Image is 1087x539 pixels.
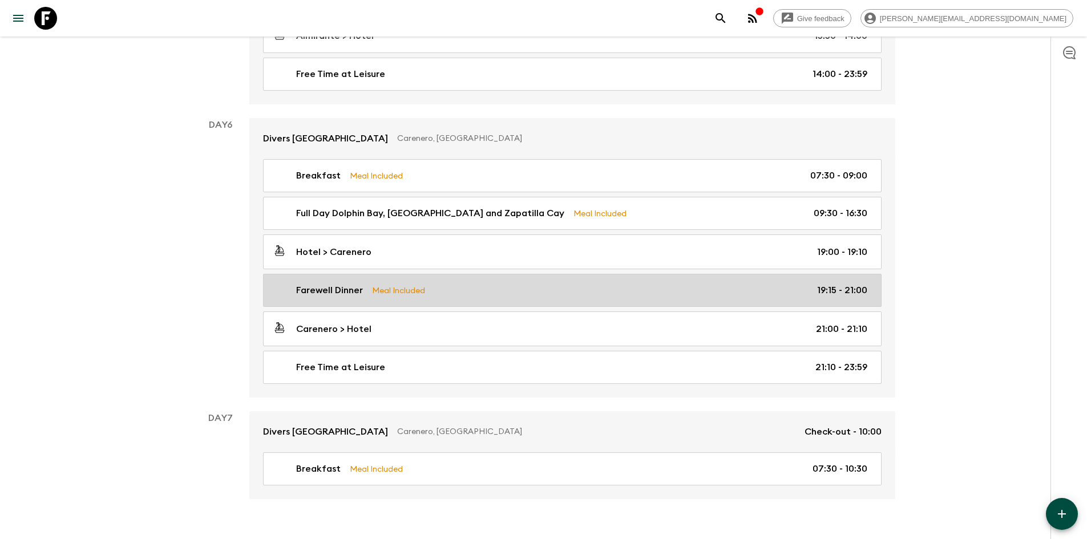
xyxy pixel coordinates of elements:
[817,245,867,259] p: 19:00 - 19:10
[860,9,1073,27] div: [PERSON_NAME][EMAIL_ADDRESS][DOMAIN_NAME]
[7,7,30,30] button: menu
[815,360,867,374] p: 21:10 - 23:59
[263,58,882,91] a: Free Time at Leisure14:00 - 23:59
[874,14,1073,23] span: [PERSON_NAME][EMAIL_ADDRESS][DOMAIN_NAME]
[296,245,371,259] p: Hotel > Carenero
[263,159,882,192] a: BreakfastMeal Included07:30 - 09:00
[709,7,732,30] button: search adventures
[397,133,872,144] p: Carenero, [GEOGRAPHIC_DATA]
[813,67,867,81] p: 14:00 - 23:59
[263,197,882,230] a: Full Day Dolphin Bay, [GEOGRAPHIC_DATA] and Zapatilla CayMeal Included09:30 - 16:30
[397,426,795,437] p: Carenero, [GEOGRAPHIC_DATA]
[817,283,867,297] p: 19:15 - 21:00
[350,169,403,182] p: Meal Included
[296,283,363,297] p: Farewell Dinner
[805,425,882,439] p: Check-out - 10:00
[773,9,851,27] a: Give feedback
[296,67,385,81] p: Free Time at Leisure
[296,462,341,476] p: Breakfast
[296,169,341,183] p: Breakfast
[263,452,882,485] a: BreakfastMeal Included07:30 - 10:30
[249,411,895,452] a: Divers [GEOGRAPHIC_DATA]Carenero, [GEOGRAPHIC_DATA]Check-out - 10:00
[296,322,371,336] p: Carenero > Hotel
[573,207,627,220] p: Meal Included
[263,311,882,346] a: Carenero > Hotel21:00 - 21:10
[816,322,867,336] p: 21:00 - 21:10
[249,118,895,159] a: Divers [GEOGRAPHIC_DATA]Carenero, [GEOGRAPHIC_DATA]
[296,206,564,220] p: Full Day Dolphin Bay, [GEOGRAPHIC_DATA] and Zapatilla Cay
[810,169,867,183] p: 07:30 - 09:00
[263,274,882,307] a: Farewell DinnerMeal Included19:15 - 21:00
[814,206,867,220] p: 09:30 - 16:30
[192,118,249,132] p: Day 6
[296,360,385,374] p: Free Time at Leisure
[263,234,882,269] a: Hotel > Carenero19:00 - 19:10
[813,462,867,476] p: 07:30 - 10:30
[263,132,388,145] p: Divers [GEOGRAPHIC_DATA]
[192,411,249,425] p: Day 7
[263,425,388,439] p: Divers [GEOGRAPHIC_DATA]
[263,351,882,384] a: Free Time at Leisure21:10 - 23:59
[350,463,403,475] p: Meal Included
[372,284,425,297] p: Meal Included
[791,14,851,23] span: Give feedback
